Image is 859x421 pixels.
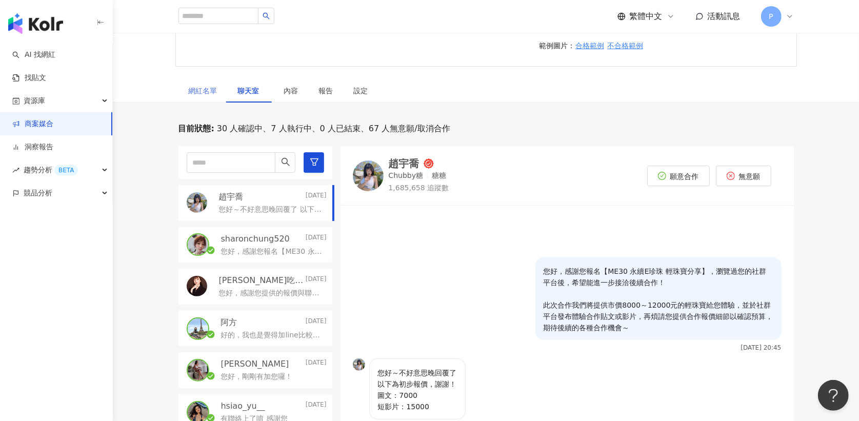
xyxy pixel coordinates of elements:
iframe: Help Scout Beacon - Open [818,380,849,411]
img: KOL Avatar [353,161,384,191]
p: [DATE] [306,191,327,203]
span: 活動訊息 [708,11,741,21]
div: 網紅名單 [189,85,217,96]
span: check-circle [658,172,666,180]
span: rise [12,167,19,174]
span: 合格範例 [575,42,604,50]
span: search [263,12,270,19]
p: 您好，感謝您提供的報價與聯絡資訊～這邊會再將您的資訊提供給品牌夥伴，評估後如果有進一步合作機會，會再與您聯繫！ [219,288,323,298]
span: 願意合作 [670,172,699,181]
p: [DATE] 20:45 [741,344,782,351]
img: logo [8,13,63,34]
span: 競品分析 [24,182,52,205]
span: 不合格範例 [607,42,643,50]
p: 好的，我也是覺得加line比較方便哈哈哈，這邊都不會通知。我加好囉！ [221,330,323,340]
p: 您好～不好意思晚回覆了 以下為初步報價，謝謝！ 圖文：7000 短影片：15000 [219,205,323,215]
p: [PERSON_NAME] [221,358,289,370]
span: filter [310,157,319,167]
p: 阿方 [221,317,237,328]
img: KOL Avatar [188,318,208,339]
p: 您好，感謝您報名【ME30 永續E珍珠 輕珠寶分享】，瀏覽過您的社群平台後，希望能進一步接洽後續合作！ 此次合作我們將提供市價8000～12000元的輕珠寶給您體驗，並於社群平台發布體驗合作貼文... [544,266,773,333]
p: 您好～不好意思晚回覆了 以下為初步報價，謝謝！ 圖文：7000 短影片：15000 [378,367,457,412]
a: 找貼文 [12,73,46,83]
p: [DATE] [306,275,327,286]
div: BETA [54,165,78,175]
p: sharonchung520 [221,233,290,245]
img: KOL Avatar [188,360,208,380]
p: hsiao_yu__ [221,400,265,412]
a: searchAI 找網紅 [12,50,55,60]
p: [DATE] [306,358,327,370]
img: KOL Avatar [187,276,207,296]
p: 您好，剛剛有加您囉！ [221,372,293,382]
img: KOL Avatar [188,234,208,255]
span: 30 人確認中、7 人執行中、0 人已結束、67 人無意願/取消合作 [214,123,450,134]
span: 趨勢分析 [24,158,78,182]
p: [DATE] [306,400,327,412]
p: [DATE] [306,317,327,328]
span: close-circle [727,172,735,180]
p: Chubby糖 [389,171,424,181]
a: 商案媒合 [12,119,53,129]
p: 目前狀態 : [178,123,214,134]
div: 設定 [354,85,368,96]
button: 無意願 [716,166,771,186]
p: 1,685,658 追蹤數 [389,183,449,193]
img: KOL Avatar [187,192,207,213]
p: 糖糖 [432,171,446,181]
p: [PERSON_NAME]吃貨系律師 [219,275,304,286]
span: 繁體中文 [630,11,663,22]
span: 無意願 [739,172,761,181]
span: 資源庫 [24,89,45,112]
div: 內容 [284,85,298,96]
p: 趙宇喬 [219,191,244,203]
a: 洞察報告 [12,142,53,152]
button: 願意合作 [647,166,710,186]
button: 不合格範例 [607,35,644,56]
p: 您好，感謝您報名【ME30 永續E珍珠 輕珠寶分享】，瀏覽過您的社群平台後，很喜歡您分享的素材風格，希望能進一步接洽後續合作！ 此次合作我們將提供市價8000～10000元的輕珠寶給您體驗，並於... [221,247,323,257]
span: P [769,11,773,22]
p: 範例圖片： [539,35,783,56]
button: 合格範例 [575,35,605,56]
img: KOL Avatar [353,358,365,371]
div: 趙宇喬 [389,158,419,169]
p: [DATE] [306,233,327,245]
span: search [281,157,290,167]
span: 聊天室 [238,87,264,94]
div: 報告 [319,85,333,96]
a: KOL Avatar趙宇喬Chubby糖糖糖1,685,658 追蹤數 [353,158,449,193]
